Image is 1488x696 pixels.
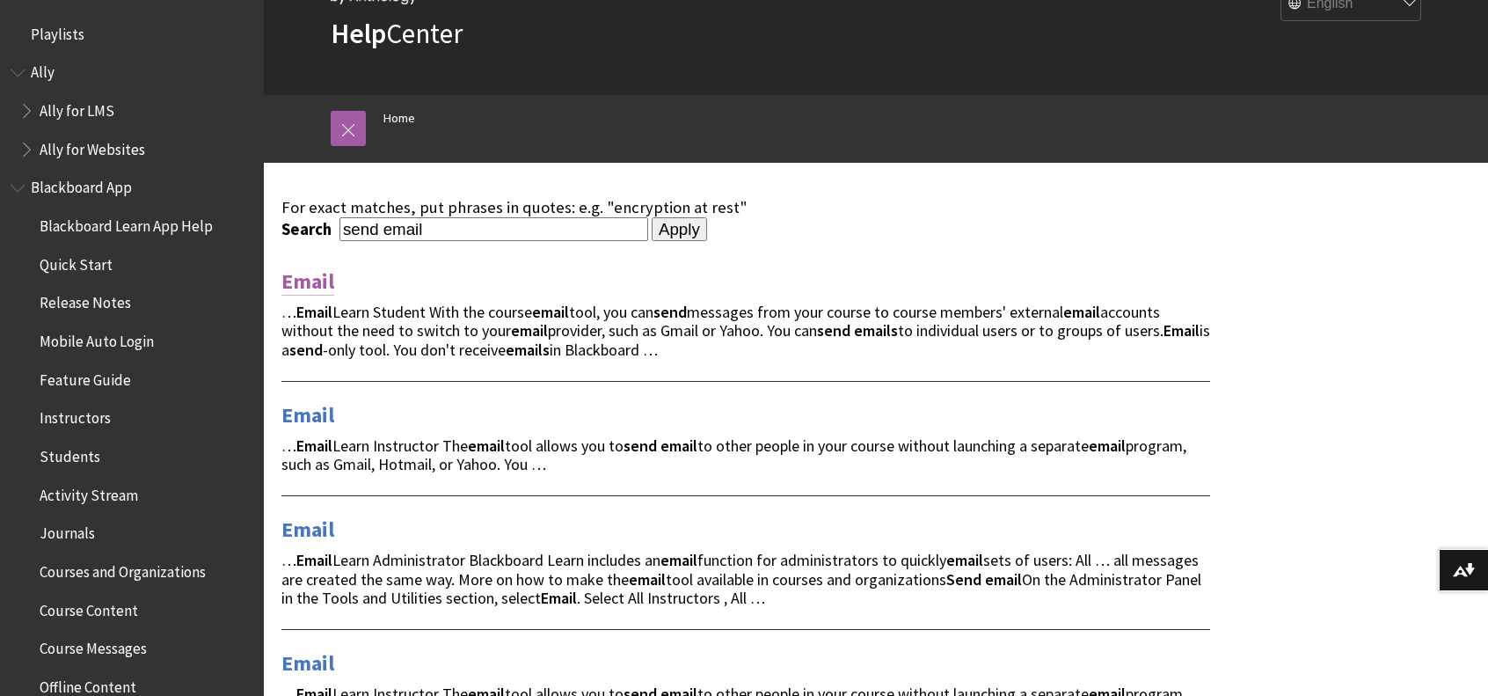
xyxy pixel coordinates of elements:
[331,16,386,51] strong: Help
[289,340,323,360] strong: send
[468,436,505,456] strong: email
[624,436,657,456] strong: send
[31,58,55,82] span: Ally
[40,519,95,543] span: Journals
[40,211,213,235] span: Blackboard Learn App Help
[11,19,253,49] nav: Book outline for Playlists
[31,19,84,43] span: Playlists
[11,58,253,165] nav: Book outline for Anthology Ally Help
[281,198,1210,217] div: For exact matches, put phrases in quotes: e.g. "encryption at rest"
[281,516,334,544] a: Email
[281,267,334,296] a: Email
[541,588,577,608] strong: Email
[40,634,147,658] span: Course Messages
[532,302,569,322] strong: email
[281,401,334,429] a: Email
[511,320,548,341] strong: email
[985,569,1022,590] strong: email
[281,649,334,678] a: Email
[1063,302,1100,322] strong: email
[40,442,100,465] span: Students
[40,289,131,312] span: Release Notes
[854,320,898,341] strong: emails
[629,569,666,590] strong: email
[31,173,132,197] span: Blackboard App
[281,302,1210,361] span: … Learn Student With the course tool, you can messages from your course to course members' extern...
[296,436,332,456] strong: Email
[40,135,145,158] span: Ally for Websites
[40,96,114,120] span: Ally for LMS
[281,550,1201,609] span: … Learn Administrator Blackboard Learn includes an function for administrators to quickly sets of...
[946,550,983,570] strong: email
[383,107,415,129] a: Home
[660,550,697,570] strong: email
[653,302,687,322] strong: send
[1089,436,1126,456] strong: email
[652,217,707,242] input: Apply
[331,16,463,51] a: HelpCenter
[817,320,850,341] strong: send
[281,219,336,239] label: Search
[1163,320,1200,341] strong: Email
[40,365,131,389] span: Feature Guide
[946,569,981,590] strong: Send
[506,340,550,360] strong: emails
[40,250,113,274] span: Quick Start
[40,326,154,350] span: Mobile Auto Login
[40,480,138,504] span: Activity Stream
[281,436,1186,475] span: … Learn Instructor The tool allows you to to other people in your course without launching a sepa...
[296,550,332,570] strong: Email
[660,436,697,456] strong: email
[40,557,206,581] span: Courses and Organizations
[40,404,111,428] span: Instructors
[296,302,332,322] strong: Email
[40,672,136,696] span: Offline Content
[40,596,138,619] span: Course Content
